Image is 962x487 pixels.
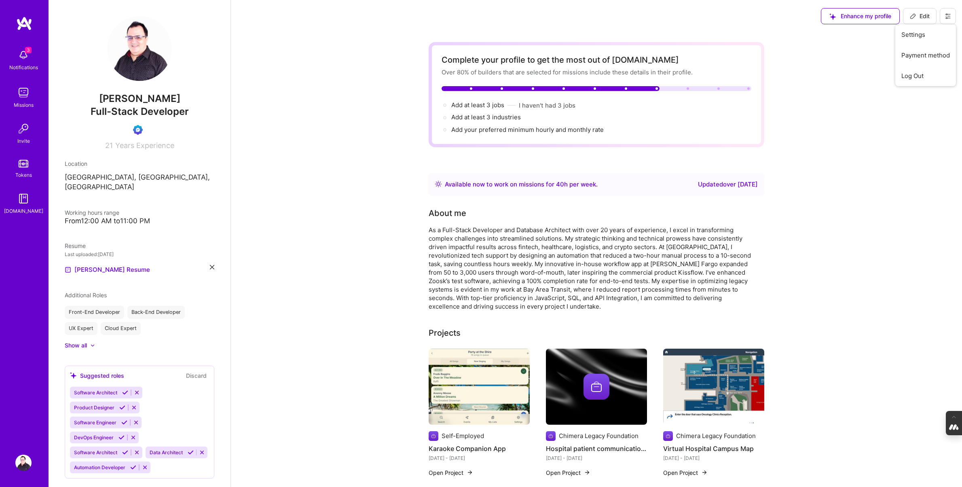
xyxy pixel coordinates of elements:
[546,468,590,477] button: Open Project
[584,469,590,476] img: arrow-right
[663,454,764,462] div: [DATE] - [DATE]
[74,419,116,426] span: Software Engineer
[131,404,137,411] i: Reject
[101,322,141,335] div: Cloud Expert
[519,101,575,110] button: I haven't had 3 jobs
[429,431,438,441] img: Company logo
[130,434,136,440] i: Reject
[829,13,836,20] i: icon SuggestedTeams
[445,180,598,189] div: Available now to work on missions for h per week .
[25,47,32,53] span: 3
[134,449,140,455] i: Reject
[70,372,77,379] i: icon SuggestedTeams
[19,160,28,167] img: tokens
[429,327,461,339] div: Projects
[65,341,87,349] div: Show all
[65,250,214,258] div: Last uploaded: [DATE]
[134,390,140,396] i: Reject
[15,47,32,63] img: bell
[199,449,205,455] i: Reject
[663,431,673,441] img: Company logo
[107,16,172,81] img: User Avatar
[115,141,174,150] span: Years Experience
[451,101,504,109] span: Add at least 3 jobs
[74,464,125,470] span: Automation Developer
[442,68,751,76] div: Over 80% of builders that are selected for missions include these details in their profile.
[121,419,127,426] i: Accept
[15,455,32,471] img: User Avatar
[65,242,86,249] span: Resume
[65,217,214,225] div: From 12:00 AM to 11:00 PM
[429,454,530,462] div: [DATE] - [DATE]
[429,226,752,311] div: As a Full-Stack Developer and Database Architect with over 20 years of experience, I excel in tra...
[9,63,38,72] div: Notifications
[150,449,183,455] span: Data Architect
[122,390,128,396] i: Accept
[429,443,530,454] h4: Karaoke Companion App
[546,431,556,441] img: Company logo
[435,181,442,187] img: Availability
[127,306,185,319] div: Back-End Developer
[663,349,764,425] img: Virtual Hospital Campus Map
[15,121,32,137] img: Invite
[210,265,214,269] i: icon Close
[130,464,136,470] i: Accept
[559,432,639,440] div: Chimera Legacy Foundation
[4,207,43,215] div: [DOMAIN_NAME]
[910,12,930,20] span: Edit
[903,8,937,24] button: Edit
[65,322,97,335] div: UX Expert
[184,371,209,380] button: Discard
[663,468,708,477] button: Open Project
[556,180,564,188] span: 40
[895,66,956,86] button: Log Out
[74,449,117,455] span: Software Architect
[133,125,143,135] img: Evaluation Call Booked
[895,45,956,66] button: Payment method
[122,449,128,455] i: Accept
[74,404,114,411] span: Product Designer
[467,469,473,476] img: arrow-right
[65,292,107,299] span: Additional Roles
[442,55,751,65] div: Complete your profile to get the most out of [DOMAIN_NAME]
[429,468,473,477] button: Open Project
[895,24,956,45] button: Settings
[118,434,125,440] i: Accept
[546,454,647,462] div: [DATE] - [DATE]
[65,173,214,192] p: [GEOGRAPHIC_DATA], [GEOGRAPHIC_DATA], [GEOGRAPHIC_DATA]
[142,464,148,470] i: Reject
[91,106,189,117] span: Full-Stack Developer
[14,101,34,109] div: Missions
[663,443,764,454] h4: Virtual Hospital Campus Map
[65,93,214,105] span: [PERSON_NAME]
[15,171,32,179] div: Tokens
[70,371,124,380] div: Suggested roles
[65,306,124,319] div: Front-End Developer
[15,191,32,207] img: guide book
[451,126,604,133] span: Add your preferred minimum hourly and monthly rate
[698,180,758,189] div: Updated over [DATE]
[105,141,113,150] span: 21
[13,455,34,471] a: User Avatar
[65,209,119,216] span: Working hours range
[15,85,32,101] img: teamwork
[546,443,647,454] h4: Hospital patient communication system
[829,12,891,20] span: Enhance my profile
[65,267,71,273] img: Resume
[584,374,609,400] img: Company logo
[546,349,647,425] img: cover
[16,16,32,31] img: logo
[676,432,756,440] div: Chimera Legacy Foundation
[119,404,125,411] i: Accept
[429,349,530,425] img: Karaoke Companion App
[65,159,214,168] div: Location
[17,137,30,145] div: Invite
[701,469,708,476] img: arrow-right
[74,434,114,440] span: DevOps Engineer
[451,113,521,121] span: Add at least 3 industries
[133,419,139,426] i: Reject
[442,432,484,440] div: Self-Employed
[188,449,194,455] i: Accept
[821,8,900,24] button: Enhance my profile
[65,265,150,275] a: [PERSON_NAME] Resume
